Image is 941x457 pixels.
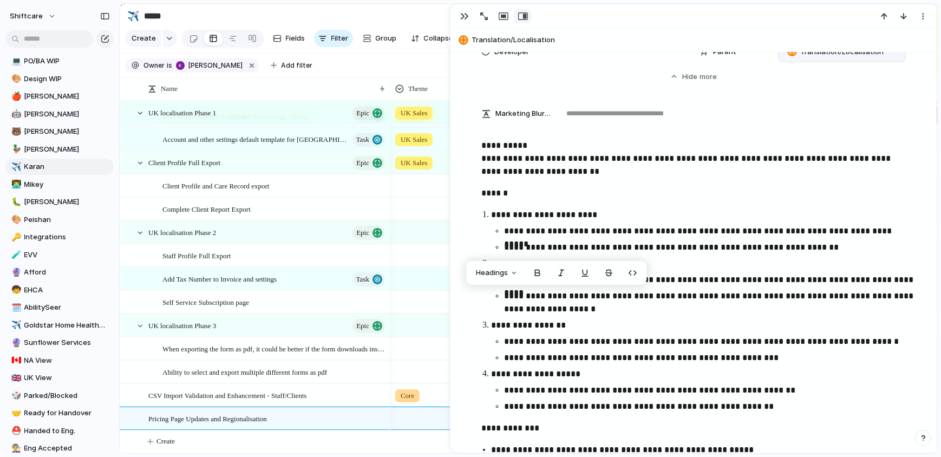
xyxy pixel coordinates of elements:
[5,123,114,140] a: 🐻[PERSON_NAME]
[455,31,932,49] button: Translation/Localisation
[264,58,319,73] button: Add filter
[143,61,165,70] span: Owner
[10,144,21,155] button: 🦆
[167,61,172,70] span: is
[11,407,19,420] div: 🤝
[11,354,19,367] div: 🇨🇦
[472,35,932,45] span: Translation/Localisation
[11,442,19,455] div: 👨‍🏭
[24,197,110,207] span: [PERSON_NAME]
[162,203,251,215] span: Complete Client Report Export
[5,264,114,280] a: 🔮Afford
[148,106,216,119] span: UK localisation Phase 1
[161,83,178,94] span: Name
[5,440,114,456] div: 👨‍🏭Eng Accepted
[162,272,277,285] span: Add Tax Number to Invoice and settings
[5,352,114,369] div: 🇨🇦NA View
[24,320,110,331] span: Goldstar Home Healthcare
[24,126,110,137] span: [PERSON_NAME]
[10,109,21,120] button: 🤖
[5,282,114,298] div: 🧒EHCA
[24,267,110,278] span: Afford
[5,212,114,228] a: 🎨Peishan
[5,8,62,25] button: shiftcare
[24,337,110,348] span: Sunflower Services
[10,232,21,243] button: 🔑
[5,177,114,193] div: 👨‍💻Mikey
[352,226,385,240] button: Epic
[401,158,427,168] span: UK Sales
[125,30,161,47] button: Create
[269,30,310,47] button: Fields
[352,133,385,147] button: Task
[24,161,110,172] span: Karan
[10,320,21,331] button: ✈️
[156,436,175,447] span: Create
[10,426,21,436] button: ⛑️
[11,213,19,226] div: 🎨
[5,71,114,87] div: 🎨Design WIP
[356,272,369,287] span: Task
[162,365,327,378] span: Ability to select and export multiple different forms as pdf
[5,141,114,158] a: 🦆[PERSON_NAME]
[481,67,906,86] button: Hidemore
[401,390,414,401] span: Core
[11,266,19,279] div: 🔮
[356,155,369,171] span: Epic
[148,389,306,401] span: CSV Import Validation and Enhancement - Staff/Clients
[5,194,114,210] a: 🐛[PERSON_NAME]
[24,109,110,120] span: [PERSON_NAME]
[356,106,369,121] span: Epic
[11,55,19,68] div: 💻
[10,302,21,313] button: 🗓️
[407,30,458,47] button: Collapse
[11,90,19,103] div: 🍎
[356,318,369,334] span: Epic
[24,285,110,296] span: EHCA
[10,373,21,383] button: 🇬🇧
[5,88,114,105] a: 🍎[PERSON_NAME]
[424,33,454,44] span: Collapse
[10,408,21,419] button: 🤝
[162,296,249,308] span: Self Service Subscription page
[5,405,114,421] a: 🤝Ready for Handover
[173,60,245,71] button: [PERSON_NAME]
[5,388,114,404] a: 🎲Parked/Blocked
[11,249,19,261] div: 🧪
[5,299,114,316] a: 🗓️AbilitySeer
[24,179,110,190] span: Mikey
[11,302,19,314] div: 🗓️
[10,161,21,172] button: ✈️
[10,285,21,296] button: 🧒
[401,108,427,119] span: UK Sales
[10,443,21,454] button: 👨‍🏭
[5,370,114,386] div: 🇬🇧UK View
[11,372,19,384] div: 🇬🇧
[11,143,19,155] div: 🦆
[476,267,508,278] span: Headings
[5,159,114,175] div: ✈️Karan
[24,373,110,383] span: UK View
[376,33,397,44] span: Group
[24,426,110,436] span: Handed to Eng.
[5,423,114,439] a: ⛑️Handed to Eng.
[5,317,114,334] a: ✈️Goldstar Home Healthcare
[352,156,385,170] button: Epic
[5,247,114,263] a: 🧪EVV
[10,267,21,278] button: 🔮
[24,74,110,84] span: Design WIP
[11,231,19,244] div: 🔑
[11,126,19,138] div: 🐻
[314,30,353,47] button: Filter
[24,56,110,67] span: PO/BA WIP
[5,229,114,245] a: 🔑Integrations
[162,249,231,262] span: Staff Profile Full Export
